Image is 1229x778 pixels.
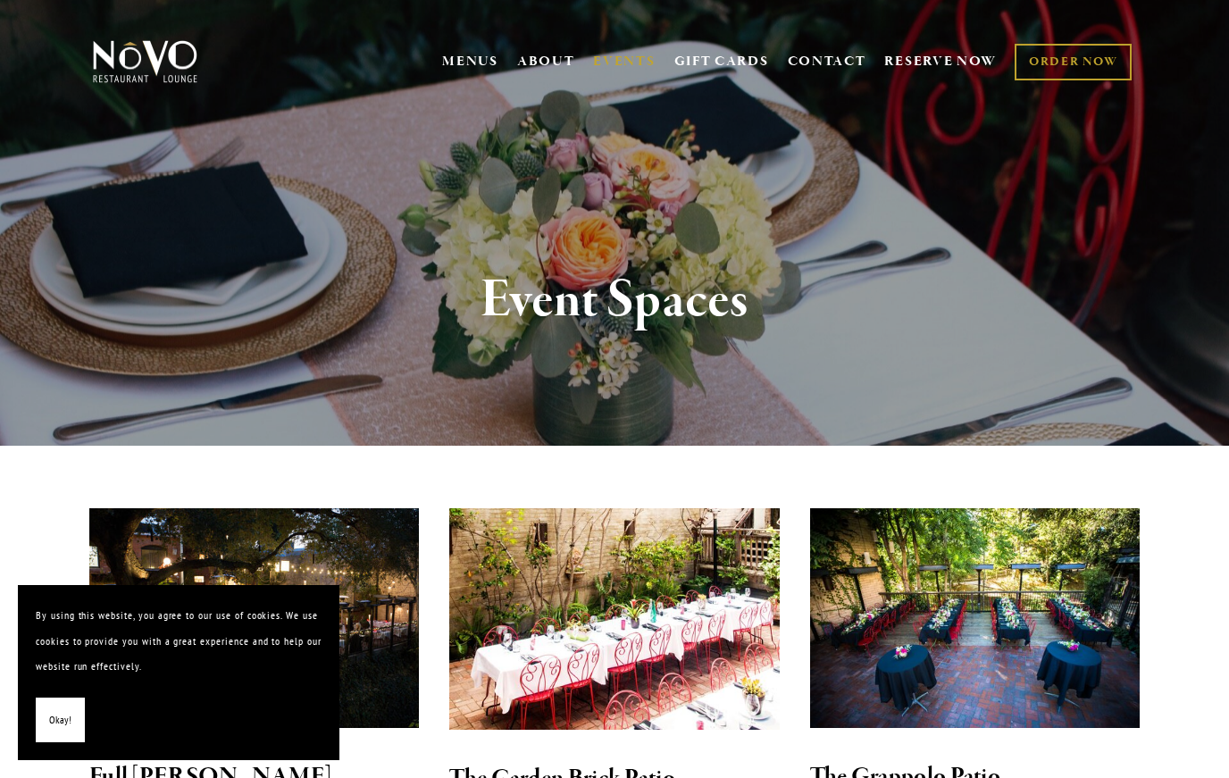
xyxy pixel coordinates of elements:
a: ABOUT [517,53,575,71]
a: CONTACT [788,45,866,79]
img: novo-restaurant-lounge-patio-33_v2.jpg [89,508,419,728]
span: Okay! [49,707,71,733]
button: Okay! [36,698,85,743]
img: bricks.jpg [449,508,779,730]
img: Our Grappolo Patio seats 50 to 70 guests. [810,508,1140,728]
a: GIFT CARDS [674,45,769,79]
a: EVENTS [593,53,655,71]
img: Novo Restaurant &amp; Lounge [89,39,201,84]
a: RESERVE NOW [884,45,997,79]
strong: Event Spaces [481,266,749,334]
p: By using this website, you agree to our use of cookies. We use cookies to provide you with a grea... [36,603,322,680]
a: MENUS [442,53,498,71]
section: Cookie banner [18,585,339,760]
a: ORDER NOW [1015,44,1132,80]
